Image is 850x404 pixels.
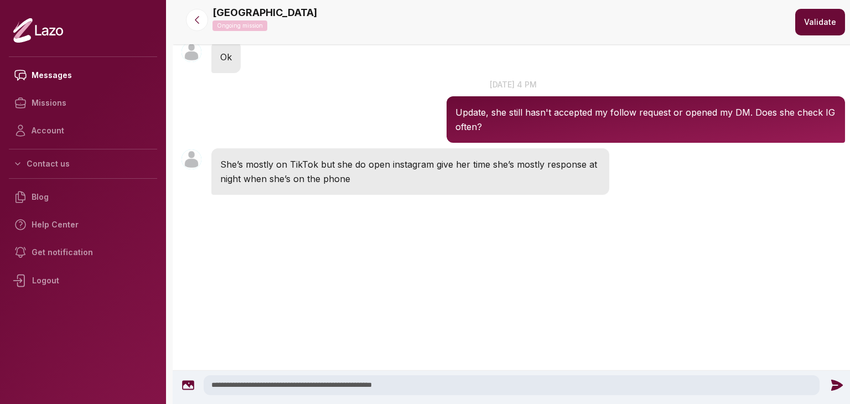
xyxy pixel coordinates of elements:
img: User avatar [182,149,201,169]
div: Logout [9,266,157,295]
a: Messages [9,61,157,89]
img: User avatar [182,42,201,62]
a: Account [9,117,157,144]
a: Help Center [9,211,157,239]
p: Update, she still hasn't accepted my follow request or opened my DM. Does she check IG often? [455,105,836,134]
button: Contact us [9,154,157,174]
a: Missions [9,89,157,117]
p: [GEOGRAPHIC_DATA] [212,5,317,20]
a: Blog [9,183,157,211]
p: Ongoing mission [212,20,267,31]
a: Get notification [9,239,157,266]
button: Validate [795,9,845,35]
p: Ok [220,50,232,64]
p: She’s mostly on TikTok but she do open instagram give her time she’s mostly response at night whe... [220,157,600,186]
